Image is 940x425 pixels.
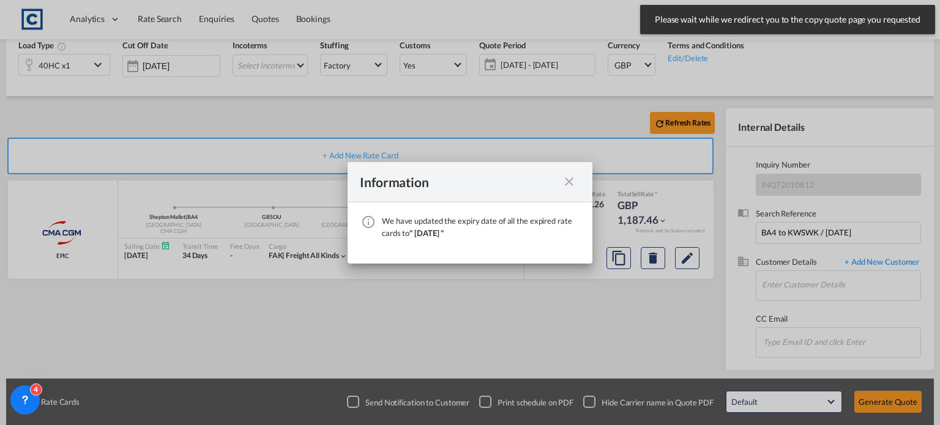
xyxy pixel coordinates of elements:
iframe: Chat [9,361,52,407]
div: We have updated the expiry date of all the expired rate cards to [382,215,580,239]
md-dialog: We have ... [348,162,592,264]
md-icon: icon-information-outline [361,215,376,229]
span: Please wait while we redirect you to the copy quote page you requested [651,13,924,26]
md-icon: icon-close fg-AAA8AD cursor [562,174,576,189]
span: " [DATE] " [409,228,444,238]
div: Information [360,174,558,190]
